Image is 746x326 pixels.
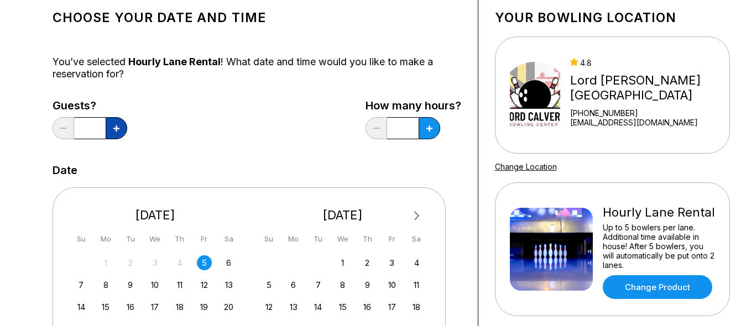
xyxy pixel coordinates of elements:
div: Not available Tuesday, September 2nd, 2025 [123,255,138,270]
a: [EMAIL_ADDRESS][DOMAIN_NAME] [570,118,724,127]
div: [PHONE_NUMBER] [570,108,724,118]
label: Guests? [53,99,127,112]
div: Choose Friday, October 3rd, 2025 [384,255,399,270]
div: Choose Wednesday, October 1st, 2025 [335,255,350,270]
div: Choose Thursday, October 2nd, 2025 [360,255,375,270]
div: Th [360,232,375,246]
div: Choose Friday, October 17th, 2025 [384,299,399,314]
div: Sa [409,232,424,246]
div: Choose Thursday, September 18th, 2025 [172,299,187,314]
label: How many hours? [366,99,461,112]
div: Lord [PERSON_NAME][GEOGRAPHIC_DATA] [570,73,724,103]
div: 4.8 [570,58,724,67]
div: Mo [286,232,301,246]
div: Choose Monday, October 6th, 2025 [286,277,301,292]
label: Date [53,164,77,176]
div: Th [172,232,187,246]
div: Choose Friday, September 5th, 2025 [197,255,212,270]
div: Tu [311,232,326,246]
div: [DATE] [70,208,241,223]
div: Tu [123,232,138,246]
div: Su [262,232,277,246]
div: Choose Wednesday, October 8th, 2025 [335,277,350,292]
button: Next Month [408,207,426,225]
div: We [335,232,350,246]
div: Choose Tuesday, September 9th, 2025 [123,277,138,292]
div: Choose Sunday, October 5th, 2025 [262,277,277,292]
div: Su [74,232,88,246]
div: Choose Saturday, September 20th, 2025 [221,299,236,314]
div: Choose Saturday, September 6th, 2025 [221,255,236,270]
div: Choose Monday, September 8th, 2025 [98,277,113,292]
div: Choose Thursday, October 9th, 2025 [360,277,375,292]
a: Change Product [603,275,712,299]
div: Choose Friday, September 19th, 2025 [197,299,212,314]
div: You’ve selected ! What date and time would you like to make a reservation for? [53,56,461,80]
div: Choose Monday, September 15th, 2025 [98,299,113,314]
div: Choose Sunday, September 7th, 2025 [74,277,88,292]
span: Hourly Lane Rental [128,56,221,67]
div: Choose Friday, September 12th, 2025 [197,277,212,292]
div: Up to 5 bowlers per lane. Additional time available in house! After 5 bowlers, you will automatic... [603,223,715,270]
div: Sa [221,232,236,246]
div: [DATE] [257,208,429,223]
h1: Your bowling location [495,10,730,25]
div: Mo [98,232,113,246]
div: Fr [384,232,399,246]
div: Choose Saturday, September 13th, 2025 [221,277,236,292]
div: Choose Saturday, October 18th, 2025 [409,299,424,314]
div: Hourly Lane Rental [603,205,715,220]
div: Choose Monday, October 13th, 2025 [286,299,301,314]
div: Choose Tuesday, October 14th, 2025 [311,299,326,314]
div: Choose Saturday, October 4th, 2025 [409,255,424,270]
div: We [148,232,163,246]
a: Change Location [495,162,557,171]
img: Hourly Lane Rental [510,208,593,291]
div: Choose Thursday, September 11th, 2025 [172,277,187,292]
div: Not available Monday, September 1st, 2025 [98,255,113,270]
div: Choose Sunday, October 12th, 2025 [262,299,277,314]
div: Choose Wednesday, September 10th, 2025 [148,277,163,292]
div: Choose Wednesday, September 17th, 2025 [148,299,163,314]
div: Fr [197,232,212,246]
div: Choose Thursday, October 16th, 2025 [360,299,375,314]
div: Choose Friday, October 10th, 2025 [384,277,399,292]
div: Not available Wednesday, September 3rd, 2025 [148,255,163,270]
div: Choose Wednesday, October 15th, 2025 [335,299,350,314]
div: Choose Sunday, September 14th, 2025 [74,299,88,314]
img: Lord Calvert Bowling Center [510,54,561,136]
div: Choose Tuesday, October 7th, 2025 [311,277,326,292]
h1: Choose your Date and time [53,10,461,25]
div: Choose Saturday, October 11th, 2025 [409,277,424,292]
div: Choose Tuesday, September 16th, 2025 [123,299,138,314]
div: Not available Thursday, September 4th, 2025 [172,255,187,270]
